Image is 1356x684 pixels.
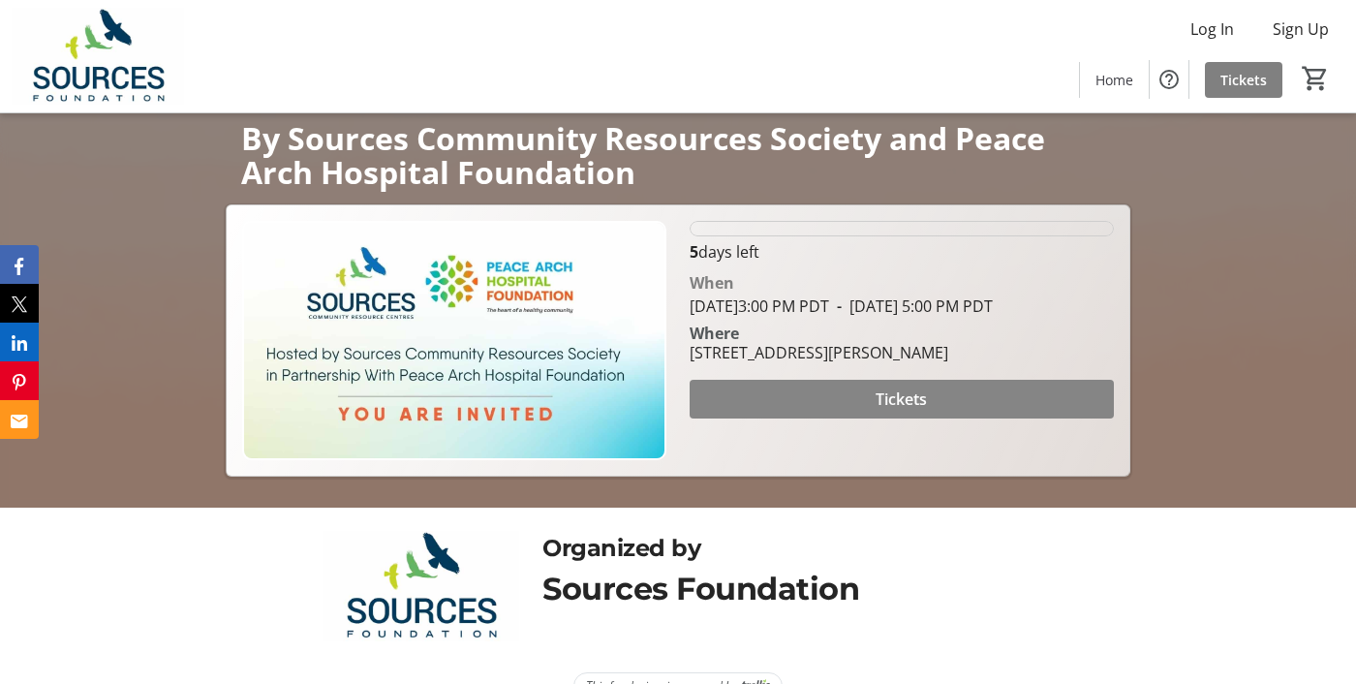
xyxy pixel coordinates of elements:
[12,8,184,105] img: Sources Foundation's Logo
[690,341,948,364] div: [STREET_ADDRESS][PERSON_NAME]
[1080,62,1149,98] a: Home
[690,240,1114,264] p: days left
[242,221,666,459] img: Campaign CTA Media Photo
[241,121,1114,189] p: By Sources Community Resources Society and Peace Arch Hospital Foundation
[1175,14,1249,45] button: Log In
[323,531,519,641] img: Sources Foundation logo
[1298,61,1333,96] button: Cart
[829,295,993,317] span: [DATE] 5:00 PM PDT
[690,221,1114,236] div: 0% of fundraising goal reached
[1273,17,1329,41] span: Sign Up
[1190,17,1234,41] span: Log In
[690,295,829,317] span: [DATE] 3:00 PM PDT
[1220,70,1267,90] span: Tickets
[876,388,927,411] span: Tickets
[690,380,1114,419] button: Tickets
[690,326,739,341] div: Where
[542,531,1032,566] div: Organized by
[1205,62,1282,98] a: Tickets
[1150,60,1188,99] button: Help
[829,295,849,317] span: -
[690,271,734,295] div: When
[1257,14,1344,45] button: Sign Up
[1095,70,1133,90] span: Home
[542,566,1032,612] div: Sources Foundation
[690,241,698,263] span: 5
